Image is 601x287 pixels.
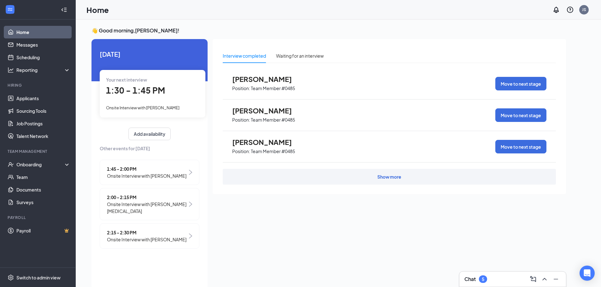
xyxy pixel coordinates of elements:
[495,108,546,122] button: Move to next stage
[251,148,295,154] p: Team Member #0485
[8,274,14,281] svg: Settings
[276,52,324,59] div: Waiting for an interview
[16,92,70,105] a: Applicants
[8,161,14,168] svg: UserCheck
[16,117,70,130] a: Job Postings
[528,274,538,284] button: ComposeMessage
[377,174,401,180] div: Show more
[8,149,69,154] div: Team Management
[580,266,595,281] div: Open Intercom Messenger
[16,171,70,183] a: Team
[107,165,186,172] span: 1:45 - 2:00 PM
[86,4,109,15] h1: Home
[16,130,70,142] a: Talent Network
[232,85,250,91] p: Position:
[232,138,302,146] span: [PERSON_NAME]
[551,274,561,284] button: Minimize
[482,277,484,282] div: 5
[106,105,180,110] span: Onsite Interview with [PERSON_NAME]
[232,106,302,115] span: [PERSON_NAME]
[107,194,187,201] span: 2:00 - 2:15 PM
[232,148,250,154] p: Position:
[251,117,295,123] p: Team Member #0485
[16,51,70,64] a: Scheduling
[61,7,67,13] svg: Collapse
[541,275,548,283] svg: ChevronUp
[16,67,71,73] div: Reporting
[566,6,574,14] svg: QuestionInfo
[7,6,13,13] svg: WorkstreamLogo
[106,77,147,83] span: Your next interview
[106,85,165,95] span: 1:30 - 1:45 PM
[91,27,566,34] h3: 👋 Good morning, [PERSON_NAME] !
[495,77,546,90] button: Move to next stage
[100,145,199,152] span: Other events for [DATE]
[16,38,70,51] a: Messages
[8,215,69,220] div: Payroll
[8,67,14,73] svg: Analysis
[16,183,70,196] a: Documents
[539,274,550,284] button: ChevronUp
[107,201,187,215] span: Onsite Interview with [PERSON_NAME][MEDICAL_DATA]
[16,196,70,209] a: Surveys
[464,276,476,283] h3: Chat
[16,161,65,168] div: Onboarding
[16,224,70,237] a: PayrollCrown
[107,229,186,236] span: 2:15 - 2:30 PM
[8,83,69,88] div: Hiring
[16,274,61,281] div: Switch to admin view
[552,275,560,283] svg: Minimize
[552,6,560,14] svg: Notifications
[100,49,199,59] span: [DATE]
[223,52,266,59] div: Interview completed
[128,128,171,140] button: Add availability
[16,105,70,117] a: Sourcing Tools
[232,117,250,123] p: Position:
[582,7,586,12] div: JS
[529,275,537,283] svg: ComposeMessage
[251,85,295,91] p: Team Member #0485
[232,75,302,83] span: [PERSON_NAME]
[495,140,546,153] button: Move to next stage
[16,26,70,38] a: Home
[107,172,186,179] span: Onsite Interview with [PERSON_NAME]
[107,236,186,243] span: Onsite Interview with [PERSON_NAME]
